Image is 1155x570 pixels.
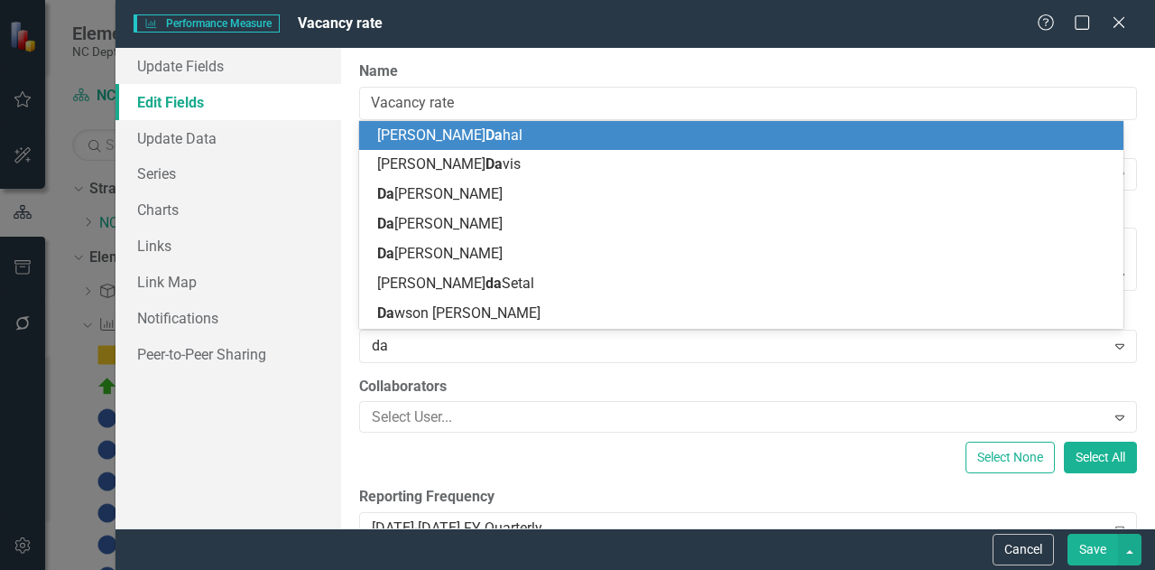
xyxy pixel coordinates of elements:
span: Performance Measure [134,14,280,33]
a: Charts [115,192,341,228]
span: da [485,275,502,292]
button: Select All [1064,442,1137,473]
span: [PERSON_NAME] Setal [377,275,534,292]
span: Da [377,185,394,202]
span: wson [PERSON_NAME] [377,304,541,322]
span: Vacancy rate [298,14,383,32]
button: Select None [966,442,1055,473]
span: Da [377,215,394,232]
label: Collaborators [359,377,1137,397]
a: Update Data [115,120,341,156]
span: [PERSON_NAME] hal [377,126,522,144]
span: [PERSON_NAME] [377,245,503,262]
span: Da [485,155,503,173]
span: Da [377,245,394,262]
button: Save [1067,534,1118,565]
input: Performance Measure Name [359,87,1137,120]
label: Name [359,61,1137,82]
span: Da [377,304,394,322]
a: Update Fields [115,48,341,84]
span: Da [485,126,503,144]
span: [PERSON_NAME] vis [377,155,521,173]
a: Series [115,155,341,192]
a: Links [115,228,341,264]
a: Peer-to-Peer Sharing [115,336,341,372]
button: Cancel [993,534,1054,565]
a: Link Map [115,264,341,300]
div: [DATE]-[DATE] FY Quarterly [372,519,1105,539]
a: Notifications [115,300,341,336]
a: Edit Fields [115,84,341,120]
span: [PERSON_NAME] [377,215,503,232]
span: [PERSON_NAME] [377,185,503,202]
label: Reporting Frequency [359,487,1137,508]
